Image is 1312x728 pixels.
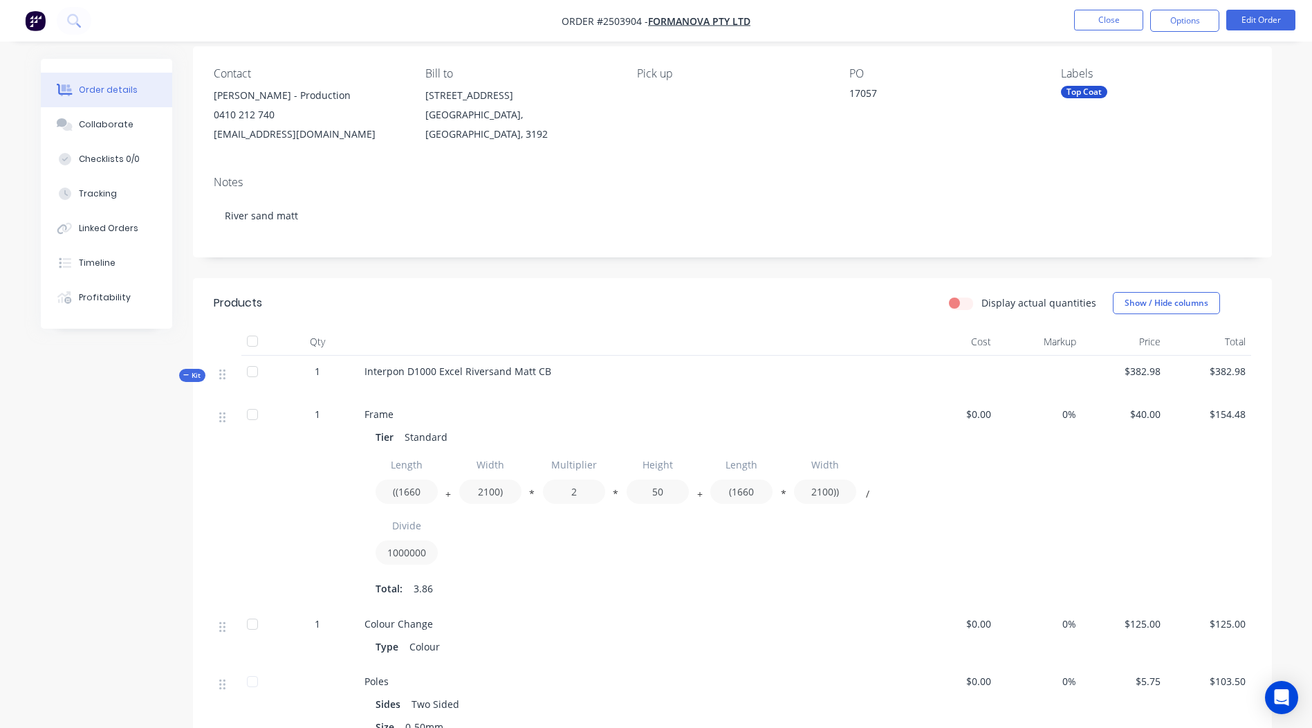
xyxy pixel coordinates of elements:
div: [EMAIL_ADDRESS][DOMAIN_NAME] [214,125,403,144]
span: 0% [1002,674,1076,689]
button: Timeline [41,246,172,280]
div: Labels [1061,67,1250,80]
div: [GEOGRAPHIC_DATA], [GEOGRAPHIC_DATA], 3192 [425,105,615,144]
a: Formanova PTY LTD [648,15,750,28]
span: $0.00 [918,617,992,631]
div: Products [214,295,262,311]
div: Tier [376,427,399,447]
button: Tracking [41,176,172,211]
input: Value [627,480,689,504]
div: Open Intercom Messenger [1265,681,1298,714]
span: Interpon D1000 Excel Riversand Matt CB [364,365,551,378]
div: Type [376,637,404,657]
button: Options [1150,10,1219,32]
div: Pick up [637,67,826,80]
span: Frame [364,408,394,421]
div: Checklists 0/0 [79,153,140,165]
span: $0.00 [918,674,992,689]
span: Poles [364,675,389,688]
button: + [693,491,707,502]
div: Colour [404,637,445,657]
input: Value [543,480,605,504]
span: 0% [1002,617,1076,631]
div: Qty [276,328,359,356]
span: $125.00 [1087,617,1161,631]
input: Label [710,453,773,477]
span: $125.00 [1172,617,1246,631]
div: Tracking [79,188,117,200]
span: Total: [376,581,403,596]
div: Notes [214,176,1251,189]
button: Checklists 0/0 [41,142,172,176]
div: Bill to [425,67,615,80]
span: 1 [315,617,320,631]
input: Value [794,480,856,504]
div: Cost [912,328,997,356]
input: Value [376,540,438,565]
button: Edit Order [1226,10,1295,30]
div: Sides [376,694,406,714]
div: Timeline [79,257,116,269]
span: Colour Change [364,617,433,630]
input: Label [376,453,438,477]
span: Order #2503904 - [562,15,648,28]
div: [STREET_ADDRESS] [425,86,615,105]
div: Price [1082,328,1167,356]
div: Order details [79,84,138,96]
span: $382.98 [1087,364,1161,379]
div: Total [1166,328,1251,356]
div: Two Sided [406,694,465,714]
input: Value [376,480,438,504]
span: 1 [315,407,320,421]
div: [PERSON_NAME] - Production0410 212 740[EMAIL_ADDRESS][DOMAIN_NAME] [214,86,403,144]
input: Label [459,453,521,477]
button: + [441,491,455,502]
input: Value [459,480,521,504]
div: [PERSON_NAME] - Production [214,86,403,105]
button: Show / Hide columns [1113,292,1220,314]
button: Profitability [41,280,172,315]
span: $154.48 [1172,407,1246,421]
div: Linked Orders [79,222,138,235]
button: Order details [41,73,172,107]
button: Linked Orders [41,211,172,246]
div: Profitability [79,291,131,304]
div: Markup [997,328,1082,356]
input: Label [794,453,856,477]
div: Kit [179,369,205,382]
div: 17057 [849,86,1022,105]
input: Label [376,513,438,538]
button: / [860,491,874,502]
span: Kit [183,370,201,381]
span: 0% [1002,407,1076,421]
div: [STREET_ADDRESS][GEOGRAPHIC_DATA], [GEOGRAPHIC_DATA], 3192 [425,86,615,144]
div: Top Coat [1061,86,1107,98]
span: $382.98 [1172,364,1246,379]
label: Display actual quantities [981,295,1096,310]
button: Collaborate [41,107,172,142]
input: Label [627,453,689,477]
span: $5.75 [1087,674,1161,689]
div: Contact [214,67,403,80]
button: Close [1074,10,1143,30]
span: 3.86 [414,581,433,596]
input: Value [710,480,773,504]
span: 1 [315,364,320,379]
input: Label [543,453,605,477]
div: Collaborate [79,118,133,131]
div: 0410 212 740 [214,105,403,125]
div: River sand matt [214,194,1251,237]
div: Standard [399,427,453,447]
span: $40.00 [1087,407,1161,421]
div: PO [849,67,1039,80]
span: $0.00 [918,407,992,421]
img: Factory [25,10,46,31]
span: $103.50 [1172,674,1246,689]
